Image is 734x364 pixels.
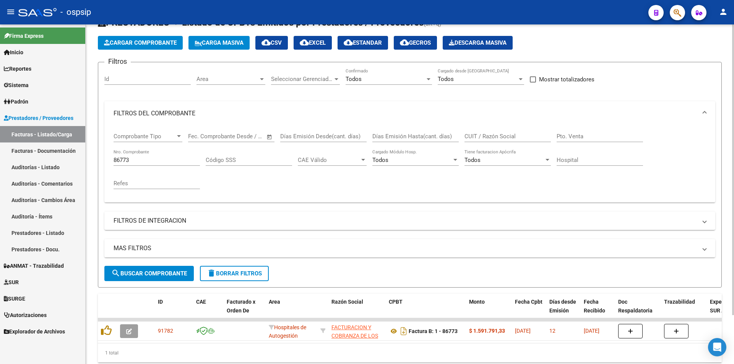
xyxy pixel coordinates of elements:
span: Area [196,76,258,83]
span: ANMAT - Trazabilidad [4,262,64,270]
datatable-header-cell: Razón Social [328,294,386,327]
mat-icon: cloud_download [400,38,409,47]
span: Prestadores / Proveedores [4,114,73,122]
datatable-header-cell: Fecha Cpbt [512,294,546,327]
span: Firma Express [4,32,44,40]
span: Cargar Comprobante [104,39,177,46]
datatable-header-cell: Trazabilidad [661,294,707,327]
span: Padrón [4,97,28,106]
h3: Filtros [104,56,131,67]
div: Open Intercom Messenger [708,338,726,356]
span: EXCEL [300,39,326,46]
span: [DATE] [515,328,531,334]
div: 30715497456 [331,323,383,339]
span: Comprobante Tipo [114,133,175,140]
span: Gecros [400,39,431,46]
span: 91782 [158,328,173,334]
span: Inicio [4,48,23,57]
span: Todos [438,76,454,83]
span: Explorador de Archivos [4,327,65,336]
span: Estandar [344,39,382,46]
span: Buscar Comprobante [111,270,187,277]
button: Descarga Masiva [443,36,513,50]
app-download-masive: Descarga masiva de comprobantes (adjuntos) [443,36,513,50]
datatable-header-cell: ID [155,294,193,327]
button: Cargar Comprobante [98,36,183,50]
div: 1 total [98,343,722,362]
input: Fecha fin [226,133,263,140]
span: Borrar Filtros [207,270,262,277]
mat-expansion-panel-header: MAS FILTROS [104,239,715,257]
button: Open calendar [265,133,274,141]
div: FILTROS DEL COMPROBANTE [104,126,715,202]
mat-icon: menu [6,7,15,16]
button: EXCEL [294,36,332,50]
span: 12 [549,328,555,334]
strong: Factura B: 1 - 86773 [409,328,458,334]
span: Todos [346,76,362,83]
button: Borrar Filtros [200,266,269,281]
span: Todos [464,157,481,163]
span: Descarga Masiva [449,39,507,46]
span: Facturado x Orden De [227,299,255,314]
span: Reportes [4,65,31,73]
datatable-header-cell: Monto [466,294,512,327]
mat-panel-title: MAS FILTROS [114,244,697,252]
button: Carga Masiva [188,36,250,50]
strong: $ 1.591.791,33 [469,328,505,334]
datatable-header-cell: Fecha Recibido [581,294,615,327]
span: Días desde Emisión [549,299,576,314]
span: [DATE] [584,328,599,334]
span: Hospitales de Autogestión [269,324,306,339]
datatable-header-cell: Doc Respaldatoria [615,294,661,327]
span: SUR [4,278,19,286]
span: Doc Respaldatoria [618,299,653,314]
button: Gecros [394,36,437,50]
mat-panel-title: FILTROS DEL COMPROBANTE [114,109,697,118]
mat-expansion-panel-header: FILTROS DE INTEGRACION [104,212,715,230]
span: Fecha Recibido [584,299,605,314]
mat-icon: cloud_download [344,38,353,47]
i: Descargar documento [399,325,409,337]
span: Razón Social [331,299,363,305]
datatable-header-cell: Días desde Emisión [546,294,581,327]
input: Fecha inicio [188,133,219,140]
button: CSV [255,36,288,50]
mat-panel-title: FILTROS DE INTEGRACION [114,217,697,225]
span: Monto [469,299,485,305]
span: Area [269,299,280,305]
datatable-header-cell: Area [266,294,317,327]
mat-expansion-panel-header: FILTROS DEL COMPROBANTE [104,101,715,126]
span: ID [158,299,163,305]
span: CAE [196,299,206,305]
span: Mostrar totalizadores [539,75,594,84]
span: Carga Masiva [195,39,244,46]
span: CPBT [389,299,403,305]
mat-icon: person [719,7,728,16]
span: CSV [261,39,282,46]
span: Seleccionar Gerenciador [271,76,333,83]
span: - ospsip [60,4,91,21]
datatable-header-cell: CAE [193,294,224,327]
span: Trazabilidad [664,299,695,305]
span: CAE Válido [298,157,360,163]
span: Autorizaciones [4,311,47,319]
span: FACTURACION Y COBRANZA DE LOS EFECTORES PUBLICOS S.E. [331,324,378,356]
datatable-header-cell: Facturado x Orden De [224,294,266,327]
button: Estandar [338,36,388,50]
mat-icon: cloud_download [300,38,309,47]
span: Todos [372,157,388,163]
span: SURGE [4,294,25,303]
mat-icon: search [111,269,120,278]
datatable-header-cell: CPBT [386,294,466,327]
mat-icon: delete [207,269,216,278]
span: Sistema [4,81,29,89]
button: Buscar Comprobante [104,266,194,281]
mat-icon: cloud_download [261,38,271,47]
span: Fecha Cpbt [515,299,542,305]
